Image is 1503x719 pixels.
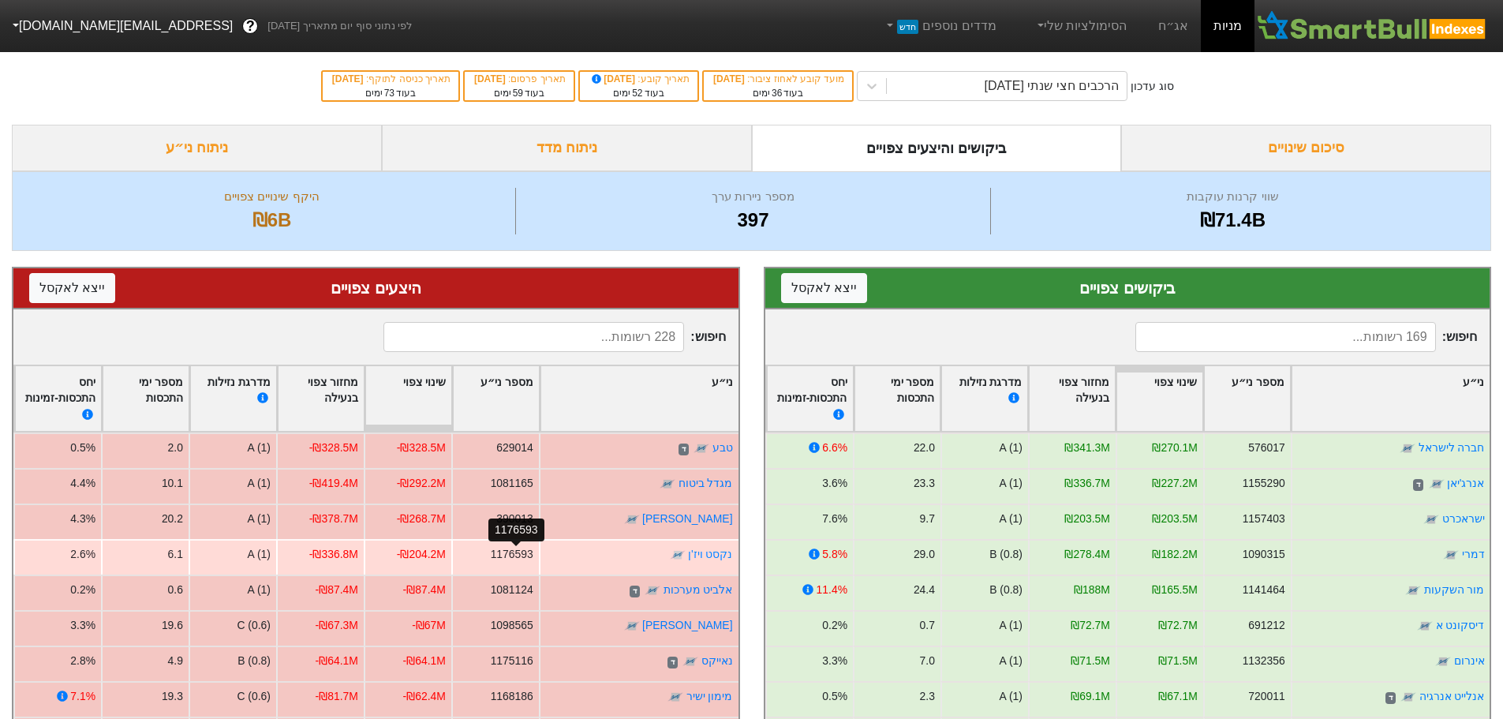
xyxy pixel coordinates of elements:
[237,653,271,669] div: B (0.8)
[491,617,533,634] div: 1098565
[316,582,358,598] div: -₪87.4M
[989,546,1023,563] div: B (0.8)
[1242,582,1284,598] div: 1141464
[752,125,1122,171] div: ביקושים והיצעים צפויים
[491,546,533,563] div: 1176593
[1135,322,1477,352] span: חיפוש :
[1412,479,1423,492] span: ד
[412,617,446,634] div: -₪67M
[309,440,358,456] div: -₪328.5M
[267,18,412,34] span: לפי נתוני סוף יום מתאריך [DATE]
[1242,653,1284,669] div: 1132356
[316,653,358,669] div: -₪64.1M
[488,519,544,541] div: 1176593
[688,548,733,560] a: נקסט ויז'ן
[664,583,733,596] a: אלביט מערכות
[1158,653,1198,669] div: ₪71.5M
[70,546,95,563] div: 2.6%
[1435,619,1484,631] a: דיסקונט א
[29,276,723,300] div: היצעים צפויים
[491,653,533,669] div: 1175116
[1152,475,1197,492] div: ₪227.2M
[667,657,678,669] span: ד
[309,475,358,492] div: -₪419.4M
[309,546,358,563] div: -₪336.8M
[1423,512,1439,528] img: tase link
[1071,688,1110,705] div: ₪69.1M
[403,688,446,705] div: -₪62.4M
[70,617,95,634] div: 3.3%
[822,511,847,527] div: 7.6%
[913,546,934,563] div: 29.0
[1071,617,1110,634] div: ₪72.7M
[397,475,446,492] div: -₪292.2M
[913,440,934,456] div: 22.0
[822,546,847,563] div: 5.8%
[919,653,934,669] div: 7.0
[1242,546,1284,563] div: 1090315
[248,511,271,527] div: A (1)
[1385,692,1395,705] span: ד
[999,617,1022,634] div: A (1)
[1064,440,1109,456] div: ₪341.3M
[168,582,183,598] div: 0.6
[491,688,533,705] div: 1168186
[1254,10,1490,42] img: SmartBull
[1405,583,1421,599] img: tase link
[162,688,183,705] div: 19.3
[822,440,847,456] div: 6.6%
[1461,548,1484,560] a: דמרי
[1428,477,1444,492] img: tase link
[913,582,934,598] div: 24.4
[822,653,847,669] div: 3.3%
[1248,617,1284,634] div: 691212
[248,440,271,456] div: A (1)
[491,475,533,492] div: 1081165
[309,511,358,527] div: -₪378.7M
[383,322,725,352] span: חיפוש :
[196,374,271,424] div: מדרגת נזילות
[1435,654,1451,670] img: tase link
[995,188,1471,206] div: שווי קרנות עוקבות
[919,688,934,705] div: 2.3
[513,88,523,99] span: 59
[822,688,847,705] div: 0.5%
[278,366,364,432] div: Toggle SortBy
[168,440,183,456] div: 2.0
[1152,546,1197,563] div: ₪182.2M
[667,690,683,706] img: tase link
[632,88,642,99] span: 52
[496,511,533,527] div: 390013
[15,366,101,432] div: Toggle SortBy
[316,688,358,705] div: -₪81.7M
[694,441,709,457] img: tase link
[1417,619,1433,635] img: tase link
[816,582,847,598] div: 11.4%
[237,688,271,705] div: C (0.6)
[70,653,95,669] div: 2.8%
[854,366,940,432] div: Toggle SortBy
[660,477,675,492] img: tase link
[1418,441,1484,454] a: חברה לישראל
[1131,78,1174,95] div: סוג עדכון
[919,511,934,527] div: 9.7
[588,72,690,86] div: תאריך קובע :
[397,546,446,563] div: -₪204.2M
[624,619,640,635] img: tase link
[1071,653,1110,669] div: ₪71.5M
[999,688,1022,705] div: A (1)
[1028,10,1134,42] a: הסימולציות שלי
[822,617,847,634] div: 0.2%
[29,273,115,303] button: ייצא לאקסל
[897,20,918,34] span: חדש
[679,477,733,489] a: מגדל ביטוח
[999,440,1022,456] div: A (1)
[384,88,394,99] span: 73
[919,617,934,634] div: 0.7
[248,546,271,563] div: A (1)
[941,366,1027,432] div: Toggle SortBy
[403,653,446,669] div: -₪64.1M
[877,10,1003,42] a: מדדים נוספיםחדש
[70,511,95,527] div: 4.3%
[645,583,660,599] img: tase link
